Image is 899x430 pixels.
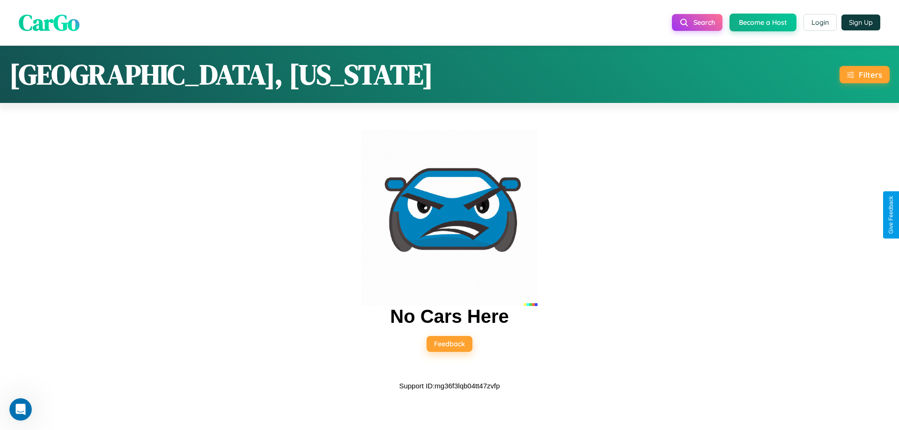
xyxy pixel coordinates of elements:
button: Feedback [427,336,472,352]
span: CarGo [19,7,80,38]
img: car [361,130,538,306]
div: Filters [859,70,882,80]
p: Support ID: mg36f3lqb04tt47zvfp [399,379,500,392]
button: Sign Up [841,15,880,30]
button: Become a Host [730,14,796,31]
div: Give Feedback [888,196,894,234]
h2: No Cars Here [390,306,508,327]
button: Login [803,14,837,31]
h1: [GEOGRAPHIC_DATA], [US_STATE] [9,55,433,94]
span: Search [693,18,715,27]
button: Search [672,14,722,31]
button: Filters [840,66,890,83]
iframe: Intercom live chat [9,398,32,421]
